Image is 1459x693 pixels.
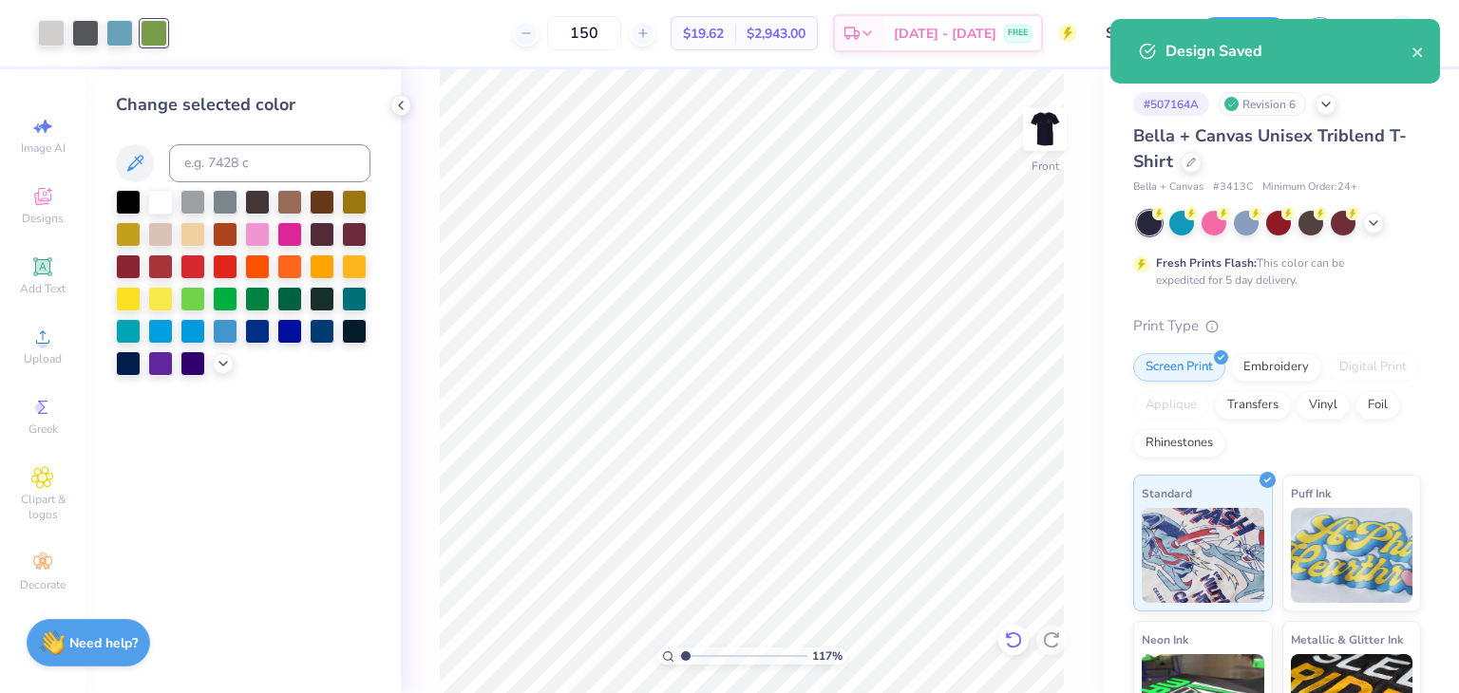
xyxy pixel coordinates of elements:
span: Minimum Order: 24 + [1262,179,1357,196]
span: FREE [1008,27,1028,40]
span: Neon Ink [1142,629,1188,649]
div: Front [1032,158,1059,175]
div: Transfers [1215,391,1291,420]
span: Metallic & Glitter Ink [1291,629,1403,649]
span: Bella + Canvas [1133,179,1203,196]
span: $19.62 [683,24,724,44]
span: Puff Ink [1291,483,1331,503]
span: Standard [1142,483,1192,503]
span: Clipart & logos [9,492,76,522]
span: Greek [28,421,58,437]
div: Design Saved [1165,40,1412,63]
input: Untitled Design [1091,14,1184,52]
button: close [1412,40,1425,63]
span: 117 % [812,647,843,665]
strong: Fresh Prints Flash: [1156,255,1257,271]
input: e.g. 7428 c [169,144,370,182]
span: Upload [24,351,62,366]
div: Print Type [1133,315,1421,337]
div: Embroidery [1231,353,1321,382]
div: # 507164A [1133,92,1209,116]
input: – – [547,16,621,50]
span: [DATE] - [DATE] [894,24,996,44]
img: Front [1026,110,1064,148]
span: Image AI [21,140,66,156]
strong: Need help? [69,634,138,652]
img: Standard [1142,508,1264,603]
span: Decorate [20,577,66,592]
img: Puff Ink [1291,508,1413,603]
div: Revision 6 [1219,92,1306,116]
div: Applique [1133,391,1209,420]
span: Designs [22,211,64,226]
div: Change selected color [116,92,370,118]
div: This color can be expedited for 5 day delivery. [1156,254,1390,289]
span: # 3413C [1213,179,1253,196]
span: $2,943.00 [747,24,805,44]
div: Vinyl [1297,391,1350,420]
span: Add Text [20,281,66,296]
span: Bella + Canvas Unisex Triblend T-Shirt [1133,124,1407,173]
div: Foil [1355,391,1400,420]
div: Digital Print [1327,353,1419,382]
div: Rhinestones [1133,429,1225,458]
div: Screen Print [1133,353,1225,382]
